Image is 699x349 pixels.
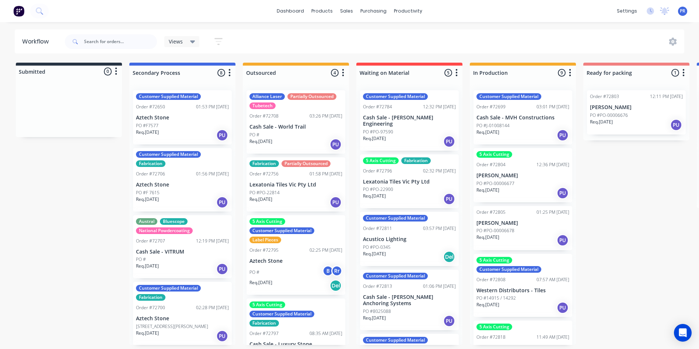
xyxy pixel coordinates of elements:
[476,220,569,226] p: [PERSON_NAME]
[331,265,342,276] div: Rr
[587,90,686,135] div: Order #7280312:11 PM [DATE][PERSON_NAME]PO #PO-00006676Req.[DATE]PU
[357,6,390,17] div: purchasing
[330,139,342,150] div: PU
[363,244,391,251] p: PO #PO-0345
[473,148,572,202] div: 5 Axis CuttingOrder #7280412:36 PM [DATE][PERSON_NAME]PO #PO-00006677Req.[DATE]PU
[363,129,393,135] p: PO #PO-97590
[13,6,24,17] img: Factory
[136,323,208,330] p: [STREET_ADDRESS][PERSON_NAME]
[169,38,183,45] span: Views
[310,330,342,337] div: 08:35 AM [DATE]
[249,102,276,109] div: Tubetech
[249,279,272,286] p: Req. [DATE]
[363,225,392,232] div: Order #72811
[249,237,281,243] div: Label Pieces
[216,330,228,342] div: PU
[363,273,428,279] div: Customer Supplied Material
[476,227,514,234] p: PO #PO-00006678
[136,115,229,121] p: Aztech Stone
[360,270,459,330] div: Customer Supplied MaterialOrder #7281301:06 PM [DATE]Cash Sale - [PERSON_NAME] Anchoring SystemsP...
[249,341,342,348] p: Cash Sale - Luxury Stone
[476,209,506,216] div: Order #72805
[249,301,285,308] div: 5 Axis Cutting
[247,90,345,154] div: Alliance LaserPartially OutsourcedTubetechOrder #7270803:26 PM [DATE]Cash Sale - World TrailPO #R...
[476,276,506,283] div: Order #72808
[196,171,229,177] div: 01:56 PM [DATE]
[84,34,157,49] input: Search for orders...
[476,180,514,187] p: PO #PO-00006677
[360,212,459,266] div: Customer Supplied MaterialOrder #7281103:57 PM [DATE]Acustico LightingPO #PO-0345Req.[DATE]Del
[476,151,512,158] div: 5 Axis Cutting
[670,119,682,131] div: PU
[363,179,456,185] p: Lexatonia Tiles Vic Pty Ltd
[249,113,279,119] div: Order #72708
[136,238,165,244] div: Order #72707
[282,160,331,167] div: Partially Outsourced
[249,132,259,138] p: PO #
[249,258,342,264] p: Aztech Stone
[216,129,228,141] div: PU
[133,215,232,279] div: AustralBluescopeNational PowdercoatingOrder #7270712:19 PM [DATE]Cash Sale - VITRUMPO #Req.[DATE]PU
[443,136,455,147] div: PU
[249,218,285,225] div: 5 Axis Cutting
[476,257,512,264] div: 5 Axis Cutting
[196,104,229,110] div: 01:53 PM [DATE]
[363,215,428,221] div: Customer Supplied Material
[557,129,569,141] div: PU
[423,283,456,290] div: 01:06 PM [DATE]
[476,266,541,273] div: Customer Supplied Material
[133,148,232,212] div: Customer Supplied MaterialFabricationOrder #7270601:56 PM [DATE]Aztech StonePO #F 7615Req.[DATE]PU
[557,234,569,246] div: PU
[390,6,426,17] div: productivity
[336,6,357,17] div: sales
[363,93,428,100] div: Customer Supplied Material
[476,301,499,308] p: Req. [DATE]
[136,182,229,188] p: Aztech Stone
[136,151,201,158] div: Customer Supplied Material
[363,337,428,343] div: Customer Supplied Material
[476,187,499,193] p: Req. [DATE]
[136,304,165,311] div: Order #72700
[476,104,506,110] div: Order #72699
[249,269,259,276] p: PO #
[136,294,165,301] div: Fabrication
[310,171,342,177] div: 01:58 PM [DATE]
[310,247,342,254] div: 02:25 PM [DATE]
[476,115,569,121] p: Cash Sale - MVH Constructions
[476,234,499,241] p: Req. [DATE]
[322,265,333,276] div: B
[249,311,314,317] div: Customer Supplied Material
[196,304,229,311] div: 02:28 PM [DATE]
[216,263,228,275] div: PU
[590,119,613,125] p: Req. [DATE]
[363,308,391,315] p: PO #8025088
[476,295,516,301] p: PO #14915 / 14292
[133,90,232,144] div: Customer Supplied MaterialOrder #7265001:53 PM [DATE]Aztech StonePO #F7577Req.[DATE]PU
[216,196,228,208] div: PU
[249,247,279,254] div: Order #72795
[136,104,165,110] div: Order #72650
[136,171,165,177] div: Order #72706
[590,112,628,119] p: PO #PO-00006676
[249,171,279,177] div: Order #72756
[136,263,159,269] p: Req. [DATE]
[590,104,683,111] p: [PERSON_NAME]
[136,196,159,203] p: Req. [DATE]
[310,113,342,119] div: 03:26 PM [DATE]
[247,157,345,212] div: FabricationPartially OutsourcedOrder #7275601:58 PM [DATE]Lexatonia Tiles Vic Pty LtdPO #PO-22814...
[160,218,188,225] div: Bluescope
[476,93,541,100] div: Customer Supplied Material
[423,225,456,232] div: 03:57 PM [DATE]
[537,104,569,110] div: 03:01 PM [DATE]
[650,93,683,100] div: 12:11 PM [DATE]
[674,324,692,342] div: Open Intercom Messenger
[363,283,392,290] div: Order #72813
[136,285,201,292] div: Customer Supplied Material
[363,251,386,257] p: Req. [DATE]
[249,124,342,130] p: Cash Sale - World Trail
[136,129,159,136] p: Req. [DATE]
[363,115,456,127] p: Cash Sale - [PERSON_NAME] Engineering
[537,161,569,168] div: 12:36 PM [DATE]
[473,254,572,317] div: 5 Axis CuttingCustomer Supplied MaterialOrder #7280807:57 AM [DATE]Western Distributors - TilesPO...
[537,209,569,216] div: 01:25 PM [DATE]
